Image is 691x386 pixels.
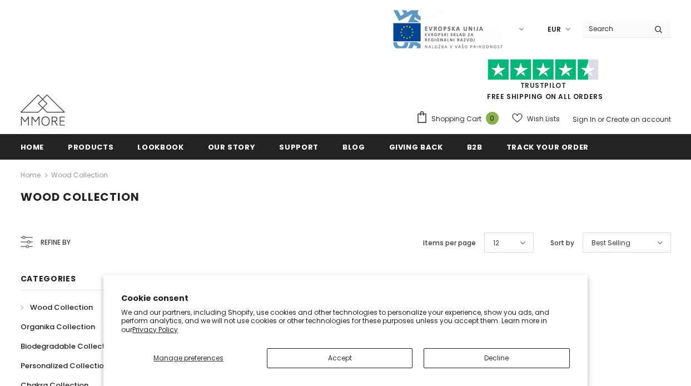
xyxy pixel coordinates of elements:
h2: Cookie consent [121,293,569,304]
label: Items per page [423,237,476,249]
a: Track your order [506,134,589,159]
a: Wish Lists [512,109,560,128]
a: Organika Collection [21,317,95,336]
a: Giving back [389,134,443,159]
span: Giving back [389,142,443,152]
span: B2B [467,142,483,152]
a: Shopping Cart 0 [416,111,504,127]
span: 0 [486,112,499,125]
span: Blog [342,142,365,152]
p: We and our partners, including Shopify, use cookies and other technologies to personalize your ex... [121,308,569,334]
a: Personalized Collection [21,356,108,375]
button: Decline [424,348,569,368]
a: Blog [342,134,365,159]
span: Our Story [208,142,256,152]
span: EUR [548,24,561,35]
a: Wood Collection [21,298,93,317]
span: Wood Collection [21,189,140,205]
span: FREE SHIPPING ON ALL ORDERS [416,64,671,101]
a: Home [21,169,41,182]
span: Products [68,142,113,152]
a: Biodegradable Collection [21,336,116,356]
a: Javni Razpis [392,24,503,33]
span: support [279,142,319,152]
span: Manage preferences [153,353,223,363]
a: Our Story [208,134,256,159]
span: Lookbook [137,142,183,152]
a: Home [21,134,44,159]
a: Create an account [606,115,671,124]
span: Categories [21,273,76,284]
img: Trust Pilot Stars [488,59,599,81]
span: Shopping Cart [431,113,481,125]
button: Manage preferences [121,348,255,368]
span: 12 [493,237,499,249]
span: Refine by [41,236,71,249]
a: Lookbook [137,134,183,159]
button: Accept [267,348,412,368]
span: or [598,115,604,124]
span: Organika Collection [21,321,95,332]
a: B2B [467,134,483,159]
span: Wood Collection [30,302,93,313]
span: Personalized Collection [21,360,108,371]
label: Sort by [550,237,574,249]
span: Home [21,142,44,152]
a: Wood Collection [51,170,108,180]
a: Products [68,134,113,159]
span: Wish Lists [527,113,560,125]
img: MMORE Cases [21,95,65,126]
span: Best Selling [591,237,630,249]
a: Sign In [573,115,596,124]
input: Search Site [582,21,646,37]
img: Javni Razpis [392,9,503,50]
a: support [279,134,319,159]
span: Biodegradable Collection [21,341,116,352]
a: Trustpilot [520,81,566,90]
span: Track your order [506,142,589,152]
a: Privacy Policy [132,325,178,334]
